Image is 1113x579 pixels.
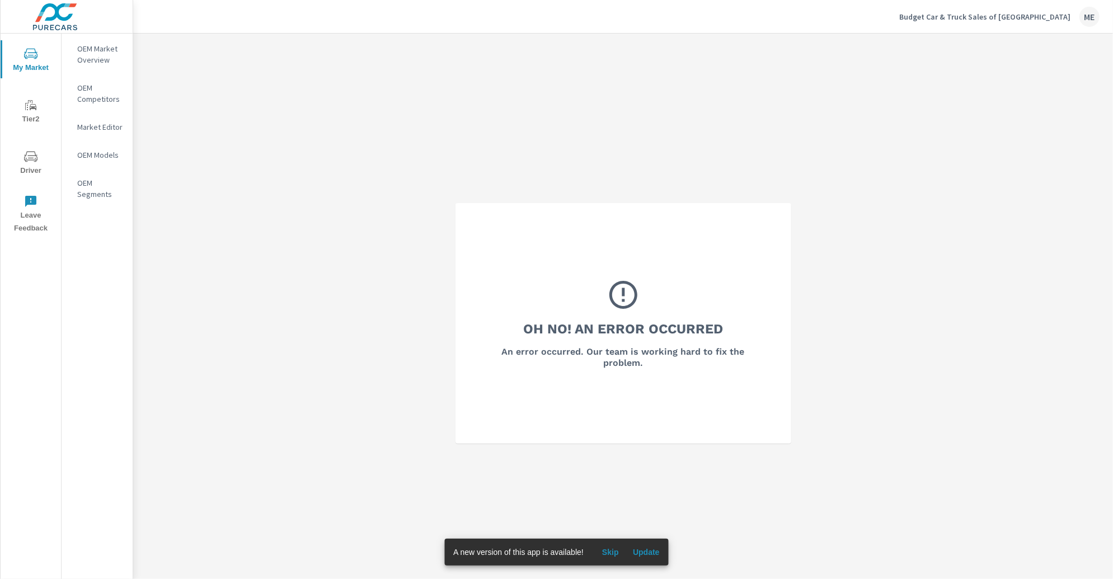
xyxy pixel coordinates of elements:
[628,543,664,561] button: Update
[62,79,133,107] div: OEM Competitors
[4,195,58,235] span: Leave Feedback
[62,175,133,203] div: OEM Segments
[62,40,133,68] div: OEM Market Overview
[77,43,124,65] p: OEM Market Overview
[4,150,58,177] span: Driver
[523,319,723,338] h3: Oh No! An Error Occurred
[62,147,133,163] div: OEM Models
[453,548,584,557] span: A new version of this app is available!
[486,346,761,369] h6: An error occurred. Our team is working hard to fix the problem.
[4,98,58,126] span: Tier2
[77,121,124,133] p: Market Editor
[62,119,133,135] div: Market Editor
[77,149,124,161] p: OEM Models
[593,543,628,561] button: Skip
[77,82,124,105] p: OEM Competitors
[4,47,58,74] span: My Market
[899,12,1070,22] p: Budget Car & Truck Sales of [GEOGRAPHIC_DATA]
[77,177,124,200] p: OEM Segments
[1,34,61,239] div: nav menu
[633,547,660,557] span: Update
[1079,7,1100,27] div: ME
[597,547,624,557] span: Skip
